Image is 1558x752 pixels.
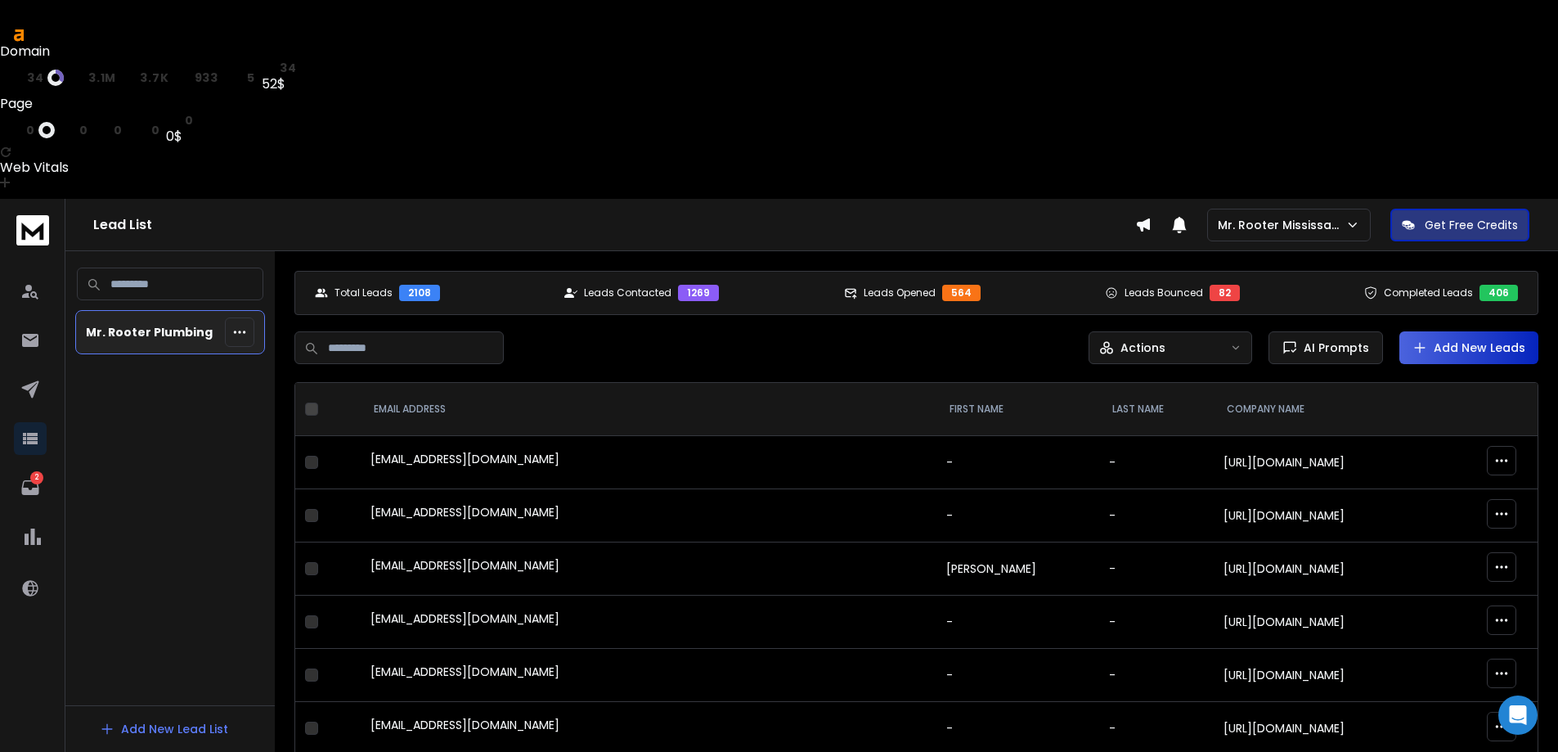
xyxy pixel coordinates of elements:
[1390,209,1529,241] button: Get Free Credits
[1268,331,1383,364] button: AI Prompts
[8,71,24,84] span: dr
[8,122,55,138] a: ur0
[61,124,88,137] a: rp0
[1297,340,1369,356] span: AI Prompts
[61,124,75,137] span: rp
[1214,436,1426,489] td: [URL][DOMAIN_NAME]
[1099,383,1215,436] th: LAST NAME
[225,71,255,84] a: kw5
[361,383,936,436] th: EMAIL ADDRESS
[1479,285,1518,301] div: 406
[370,451,927,474] div: [EMAIL_ADDRESS][DOMAIN_NAME]
[27,71,43,84] span: 34
[1412,340,1525,356] a: Add New Leads
[1099,489,1215,543] td: -
[94,124,122,137] a: rd0
[399,285,440,301] div: 2108
[678,285,719,301] div: 1269
[1099,596,1215,649] td: -
[140,71,168,84] span: 3.7K
[1218,217,1345,233] p: Mr. Rooter Mississauga
[1498,696,1538,735] div: Open Intercom Messenger
[936,383,1099,436] th: FIRST NAME
[70,71,85,84] span: ar
[1099,436,1215,489] td: -
[123,71,137,84] span: rp
[1214,383,1426,436] th: Company Name
[166,114,181,127] span: st
[151,124,160,137] span: 0
[225,71,244,84] span: kw
[262,74,297,94] div: 52$
[370,557,927,580] div: [EMAIL_ADDRESS][DOMAIN_NAME]
[370,664,927,687] div: [EMAIL_ADDRESS][DOMAIN_NAME]
[70,71,116,84] a: ar3.1M
[166,114,193,127] a: st0
[79,124,88,137] span: 0
[185,114,194,127] span: 0
[166,127,193,146] div: 0$
[262,61,276,74] span: st
[14,471,47,504] a: 2
[936,489,1099,543] td: -
[30,471,43,484] p: 2
[1099,543,1215,596] td: -
[1099,649,1215,702] td: -
[16,215,49,245] img: logo
[1210,285,1240,301] div: 82
[128,124,147,137] span: kw
[1214,489,1426,543] td: [URL][DOMAIN_NAME]
[1214,543,1426,596] td: [URL][DOMAIN_NAME]
[8,70,64,86] a: dr34
[123,71,168,84] a: rp3.7K
[942,285,981,301] div: 564
[370,610,927,633] div: [EMAIL_ADDRESS][DOMAIN_NAME]
[936,436,1099,489] td: -
[128,124,159,137] a: kw0
[1214,596,1426,649] td: [URL][DOMAIN_NAME]
[1425,217,1518,233] p: Get Free Credits
[936,649,1099,702] td: -
[87,713,241,745] button: Add New Lead List
[26,124,35,137] span: 0
[1214,649,1426,702] td: [URL][DOMAIN_NAME]
[86,324,213,340] p: Mr. Rooter Plumbing
[1125,286,1203,299] p: Leads Bounced
[94,124,110,137] span: rd
[1399,331,1538,364] button: Add New Leads
[195,71,218,84] span: 933
[1120,340,1165,356] p: Actions
[280,61,296,74] span: 34
[175,71,218,84] a: rd933
[247,71,255,84] span: 5
[864,286,936,299] p: Leads Opened
[88,71,116,84] span: 3.1M
[262,61,297,74] a: st34
[936,596,1099,649] td: -
[584,286,671,299] p: Leads Contacted
[370,504,927,527] div: [EMAIL_ADDRESS][DOMAIN_NAME]
[936,543,1099,596] td: [PERSON_NAME]
[334,286,393,299] p: Total Leads
[114,124,123,137] span: 0
[8,124,23,137] span: ur
[1384,286,1473,299] p: Completed Leads
[93,215,1135,235] h1: Lead List
[175,71,191,84] span: rd
[370,717,927,740] div: [EMAIL_ADDRESS][DOMAIN_NAME]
